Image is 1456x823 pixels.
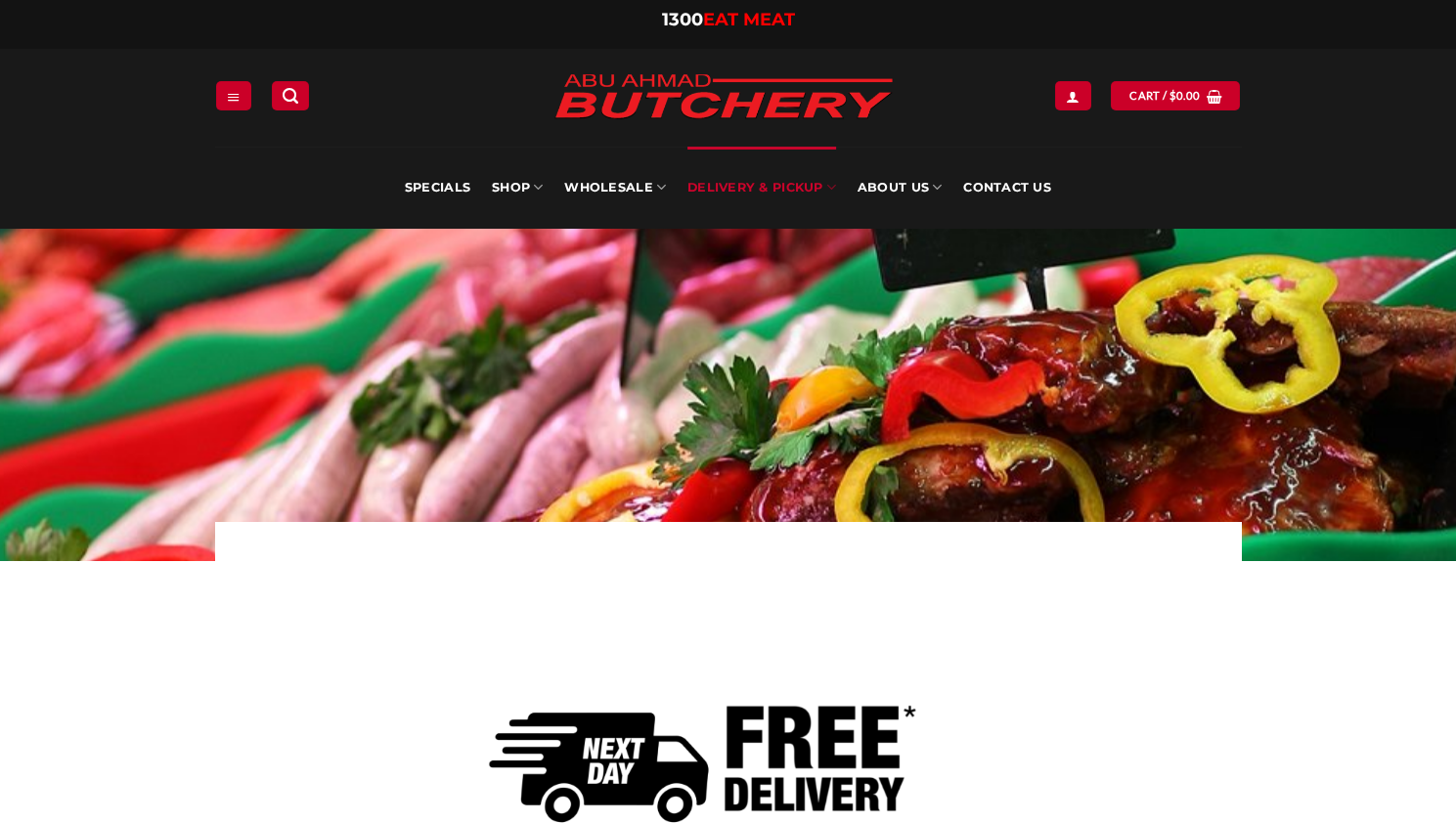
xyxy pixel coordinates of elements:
[858,147,942,229] a: About Us
[405,147,470,229] a: Specials
[216,81,251,109] a: Menu
[1129,87,1200,105] span: Cart /
[662,9,795,30] a: 1300EAT MEAT
[963,147,1051,229] a: Contact Us
[703,9,795,30] span: EAT MEAT
[1111,81,1240,109] a: View cart
[662,9,703,30] span: 1300
[564,147,666,229] a: Wholesale
[1169,87,1176,105] span: $
[1055,81,1090,109] a: Login
[538,61,909,135] img: Abu Ahmad Butchery
[272,81,309,109] a: Search
[1169,89,1201,102] bdi: 0.00
[492,147,543,229] a: SHOP
[687,147,836,229] a: Delivery & Pickup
